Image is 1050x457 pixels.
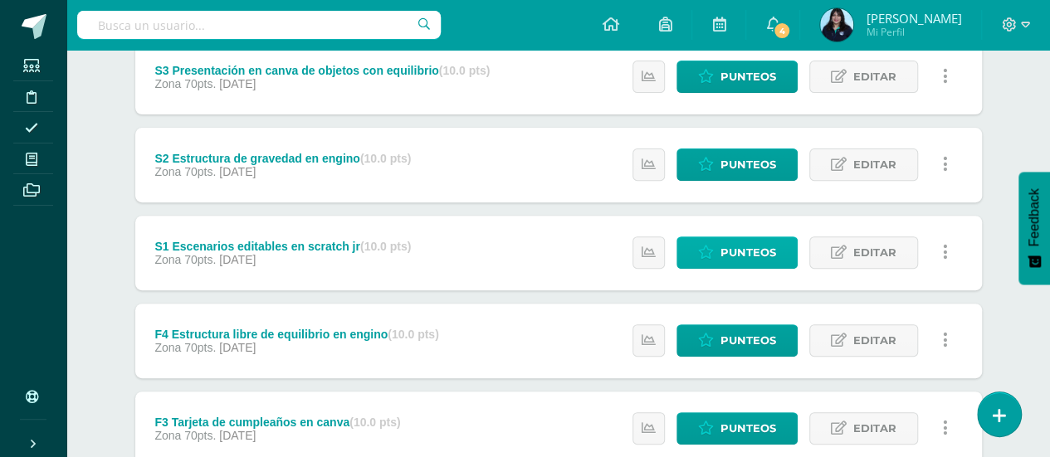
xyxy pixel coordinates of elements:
[1027,188,1042,246] span: Feedback
[720,237,776,268] span: Punteos
[388,328,438,341] strong: (10.0 pts)
[853,237,896,268] span: Editar
[219,341,256,354] span: [DATE]
[773,22,791,40] span: 4
[676,412,798,445] a: Punteos
[853,61,896,92] span: Editar
[1018,172,1050,284] button: Feedback - Mostrar encuesta
[154,328,438,341] div: F4 Estructura libre de equilibrio en engino
[853,149,896,180] span: Editar
[866,10,961,27] span: [PERSON_NAME]
[154,240,411,253] div: S1 Escenarios editables en scratch jr
[154,429,216,442] span: Zona 70pts.
[219,77,256,90] span: [DATE]
[720,325,776,356] span: Punteos
[820,8,853,41] img: 717e1260f9baba787432b05432d0efc0.png
[219,165,256,178] span: [DATE]
[360,240,411,253] strong: (10.0 pts)
[219,253,256,266] span: [DATE]
[219,429,256,442] span: [DATE]
[720,61,776,92] span: Punteos
[853,325,896,356] span: Editar
[866,25,961,39] span: Mi Perfil
[154,165,216,178] span: Zona 70pts.
[439,64,490,77] strong: (10.0 pts)
[676,236,798,269] a: Punteos
[360,152,411,165] strong: (10.0 pts)
[349,416,400,429] strong: (10.0 pts)
[154,253,216,266] span: Zona 70pts.
[77,11,441,39] input: Busca un usuario...
[853,413,896,444] span: Editar
[154,416,400,429] div: F3 Tarjeta de cumpleaños en canva
[676,324,798,357] a: Punteos
[154,152,411,165] div: S2 Estructura de gravedad en engino
[720,149,776,180] span: Punteos
[720,413,776,444] span: Punteos
[676,61,798,93] a: Punteos
[154,77,216,90] span: Zona 70pts.
[154,64,490,77] div: S3 Presentación en canva de objetos con equilibrio
[676,148,798,181] a: Punteos
[154,341,216,354] span: Zona 70pts.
